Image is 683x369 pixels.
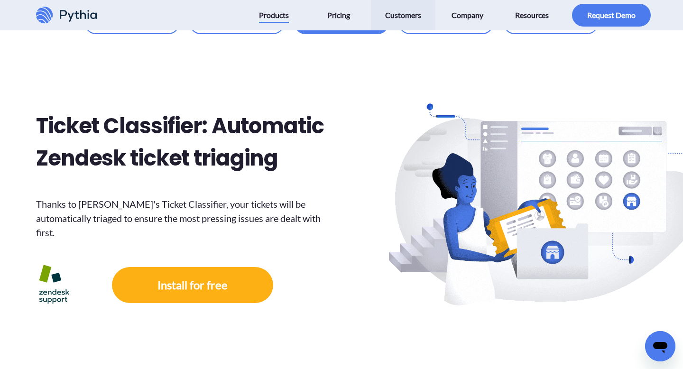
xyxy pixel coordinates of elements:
[515,8,549,23] span: Resources
[385,8,421,23] span: Customers
[452,8,483,23] span: Company
[259,8,289,23] span: Products
[327,8,350,23] span: Pricing
[36,197,333,240] h3: Thanks to [PERSON_NAME]'s Ticket Classifier, your tickets will be automatically triaged to ensure...
[36,110,333,174] h2: Ticket Classifier: Automatic Zendesk ticket triaging
[645,331,675,361] iframe: Button to launch messaging window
